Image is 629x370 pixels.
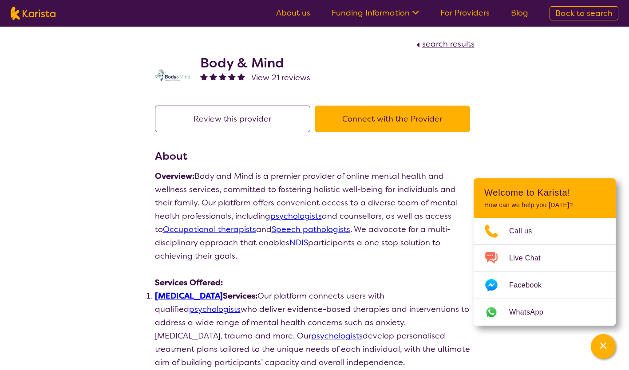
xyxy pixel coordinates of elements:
div: Channel Menu [474,178,616,326]
img: qmpolprhjdhzpcuekzqg.svg [155,69,190,81]
a: Back to search [550,6,618,20]
p: How can we help you [DATE]? [484,201,605,209]
a: Web link opens in a new tab. [474,299,616,326]
span: Back to search [555,8,613,19]
a: Speech pathologists [272,224,350,235]
a: psychologists [311,331,363,341]
a: search results [414,39,475,49]
a: NDIS [289,237,308,248]
strong: Services: [155,291,257,301]
a: Review this provider [155,114,315,124]
span: search results [422,39,475,49]
span: Call us [509,224,543,238]
button: Channel Menu [591,334,616,359]
ul: Choose channel [474,218,616,326]
img: fullstar [237,73,245,80]
a: [MEDICAL_DATA] [155,291,223,301]
a: psychologists [189,304,241,315]
h2: Body & Mind [200,55,310,71]
button: Review this provider [155,106,310,132]
a: View 21 reviews [251,71,310,84]
span: Facebook [509,279,552,292]
p: Body and Mind is a premier provider of online mental health and wellness services, committed to f... [155,169,475,263]
a: For Providers [440,8,490,18]
span: Live Chat [509,252,551,265]
img: fullstar [219,73,226,80]
button: Connect with the Provider [315,106,470,132]
a: Occupational therapists [163,224,256,235]
a: About us [276,8,310,18]
a: Funding Information [332,8,419,18]
img: fullstar [210,73,217,80]
a: Connect with the Provider [315,114,475,124]
a: Blog [511,8,528,18]
a: psychologists [270,211,322,221]
span: View 21 reviews [251,72,310,83]
h2: Welcome to Karista! [484,187,605,198]
strong: Services Offered: [155,277,223,288]
strong: Overview: [155,171,194,181]
h3: About [155,148,475,164]
span: WhatsApp [509,306,554,319]
img: Karista logo [11,7,55,20]
img: fullstar [228,73,236,80]
img: fullstar [200,73,208,80]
